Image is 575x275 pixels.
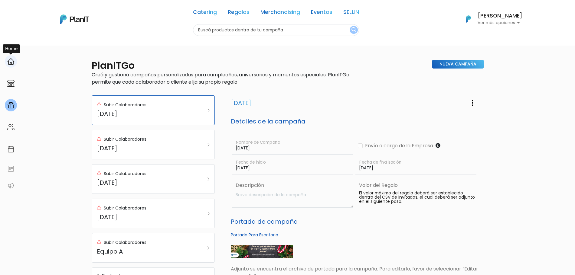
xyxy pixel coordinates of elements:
[432,60,484,69] a: Nueva Campaña
[343,10,359,17] a: SELLIN
[92,130,215,159] a: Subir Colaboradores [DATE]
[228,10,250,17] a: Regalos
[363,142,433,149] label: Envío a cargo de la Empresa
[92,233,215,263] a: Subir Colaboradores Equipo A
[207,212,210,215] img: arrow_right-9280cc79ecefa84298781467ce90b80af3baf8c02d32ced3b0099fbab38e4a3c.svg
[231,99,251,107] h3: [DATE]
[97,171,101,175] img: red_alert-6692e104a25ef3cab186d5182d64a52303bc48961756e84929ebdd7d06494120.svg
[359,182,398,189] label: Valor del Regalo
[231,218,480,225] h5: Portada de campaña
[355,157,476,174] input: Fecha de finalización
[104,102,146,108] p: Subir Colaboradores
[311,10,332,17] a: Eventos
[104,171,146,177] p: Subir Colaboradores
[97,213,193,221] h5: [DATE]
[3,44,20,53] div: Home
[207,246,210,250] img: arrow_right-9280cc79ecefa84298781467ce90b80af3baf8c02d32ced3b0099fbab38e4a3c.svg
[97,205,101,210] img: red_alert-6692e104a25ef3cab186d5182d64a52303bc48961756e84929ebdd7d06494120.svg
[260,10,300,17] a: Merchandising
[231,232,480,238] h6: Portada Para Escritorio
[193,24,359,36] input: Buscá productos dentro de tu campaña
[60,14,89,24] img: PlanIt Logo
[7,123,15,131] img: people-662611757002400ad9ed0e3c099ab2801c6687ba6c219adb57efc949bc21e19d.svg
[97,248,193,255] h5: Equipo A
[7,58,15,65] img: home-e721727adea9d79c4d83392d1f703f7f8bce08238fde08b1acbfd93340b81755.svg
[97,145,193,152] h5: [DATE]
[233,182,353,189] label: Descripción
[7,182,15,189] img: partners-52edf745621dab592f3b2c58e3bca9d71375a7ef29c3b500c9f145b62cc070d4.svg
[469,99,476,107] img: three-dots-vertical-1c7d3df731e7ea6fb33cf85414993855b8c0a129241e2961993354d720c67b51.svg
[7,165,15,172] img: feedback-78b5a0c8f98aac82b08bfc38622c3050aee476f2c9584af64705fc4e61158814.svg
[7,145,15,153] img: calendar-87d922413cdce8b2cf7b7f5f62616a5cf9e4887200fb71536465627b3292af00.svg
[207,143,210,146] img: arrow_right-9280cc79ecefa84298781467ce90b80af3baf8c02d32ced3b0099fbab38e4a3c.svg
[231,245,293,258] img: T%C3%ADtulo_primario__3_.png
[7,80,15,87] img: marketplace-4ceaa7011d94191e9ded77b95e3339b90024bf715f7c57f8cf31f2d8c509eaba.svg
[207,177,210,181] img: arrow_right-9280cc79ecefa84298781467ce90b80af3baf8c02d32ced3b0099fbab38e4a3c.svg
[232,157,353,174] input: Fecha de inicio
[92,95,215,125] a: Subir Colaboradores [DATE]
[478,21,522,25] p: Ver más opciones
[232,137,353,155] input: Nombre de Campaña
[92,71,353,86] p: Creá y gestioná campañas personalizadas para cumpleaños, aniversarios y momentos especiales. Plan...
[207,109,210,112] img: arrow_right-9280cc79ecefa84298781467ce90b80af3baf8c02d32ced3b0099fbab38e4a3c.svg
[458,11,522,27] button: PlanIt Logo [PERSON_NAME] Ver más opciones
[104,205,146,211] p: Subir Colaboradores
[92,199,215,228] a: Subir Colaboradores [DATE]
[193,10,217,17] a: Catering
[97,110,193,117] h5: [DATE]
[104,239,146,246] p: Subir Colaboradores
[31,6,87,18] div: ¿Necesitás ayuda?
[92,164,215,194] a: Subir Colaboradores [DATE]
[231,118,480,125] h5: Detalles de la campaña
[7,102,15,109] img: campaigns-02234683943229c281be62815700db0a1741e53638e28bf9629b52c665b00959.svg
[478,13,522,19] h6: [PERSON_NAME]
[97,240,101,244] img: red_alert-6692e104a25ef3cab186d5182d64a52303bc48961756e84929ebdd7d06494120.svg
[351,27,356,33] img: search_button-432b6d5273f82d61273b3651a40e1bd1b912527efae98b1b7a1b2c0702e16a8d.svg
[97,102,101,107] img: red_alert-6692e104a25ef3cab186d5182d64a52303bc48961756e84929ebdd7d06494120.svg
[97,136,101,141] img: red_alert-6692e104a25ef3cab186d5182d64a52303bc48961756e84929ebdd7d06494120.svg
[104,136,146,142] p: Subir Colaboradores
[97,179,193,186] h5: [DATE]
[462,12,475,26] img: PlanIt Logo
[359,191,476,204] p: El valor máximo del regalo deberá ser establecido dentro del CSV de invitados, el cual deberá ser...
[92,60,135,71] h2: PlanITGo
